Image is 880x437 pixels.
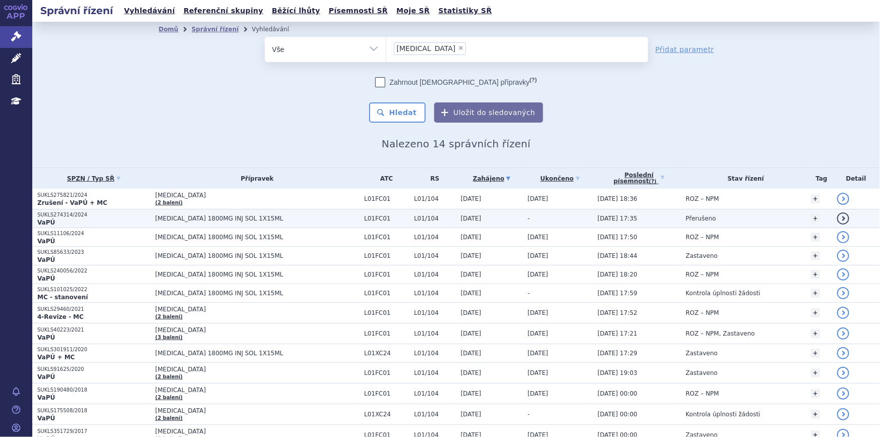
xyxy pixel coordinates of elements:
[656,44,715,54] a: Přidat parametr
[686,234,719,241] span: ROZ – NPM
[155,415,183,421] a: (2 balení)
[364,252,409,259] span: L01FC01
[681,168,806,189] th: Stav řízení
[150,168,359,189] th: Přípravek
[37,306,150,313] p: SUKLS29460/2021
[37,230,150,237] p: SUKLS11106/2024
[527,234,548,241] span: [DATE]
[37,294,88,301] strong: MC - stanovení
[37,249,150,256] p: SUKLS85633/2023
[364,290,409,297] span: L01FC01
[837,367,849,379] a: detail
[155,306,359,313] span: [MEDICAL_DATA]
[155,335,183,340] a: (3 balení)
[382,138,531,150] span: Nalezeno 14 správních řízení
[811,389,820,398] a: +
[811,329,820,338] a: +
[837,231,849,243] a: detail
[686,271,719,278] span: ROZ – NPM
[414,330,456,337] span: L01/104
[37,394,55,401] strong: VaPÚ
[811,289,820,298] a: +
[155,326,359,334] span: [MEDICAL_DATA]
[364,369,409,376] span: L01FC01
[414,234,456,241] span: L01/104
[37,199,107,206] strong: Zrušení - VaPÚ + MC
[837,408,849,420] a: detail
[155,428,359,435] span: [MEDICAL_DATA]
[37,192,150,199] p: SUKLS275821/2024
[37,286,150,293] p: SUKLS101025/2022
[837,347,849,359] a: detail
[192,26,239,33] a: Správní řízení
[461,350,482,357] span: [DATE]
[37,415,55,422] strong: VaPÚ
[37,373,55,380] strong: VaPÚ
[461,330,482,337] span: [DATE]
[837,388,849,400] a: detail
[598,215,637,222] span: [DATE] 17:35
[598,309,637,316] span: [DATE] 17:52
[598,390,637,397] span: [DATE] 00:00
[598,234,637,241] span: [DATE] 17:50
[461,309,482,316] span: [DATE]
[155,366,359,373] span: [MEDICAL_DATA]
[37,267,150,275] p: SUKLS240056/2022
[155,395,183,400] a: (2 balení)
[811,270,820,279] a: +
[649,179,657,185] abbr: (?)
[461,369,482,376] span: [DATE]
[598,330,637,337] span: [DATE] 17:21
[598,369,637,376] span: [DATE] 19:03
[37,346,150,353] p: SUKLS301911/2020
[832,168,880,189] th: Detail
[527,172,593,186] a: Ukončeno
[527,411,530,418] span: -
[435,4,495,18] a: Statistiky SŘ
[686,369,718,376] span: Zastaveno
[155,374,183,379] a: (2 balení)
[811,214,820,223] a: +
[37,334,55,341] strong: VaPÚ
[530,77,537,83] abbr: (?)
[414,195,456,202] span: L01/104
[155,200,183,205] a: (2 balení)
[414,215,456,222] span: L01/104
[37,366,150,373] p: SUKLS91625/2020
[37,407,150,414] p: SUKLS175508/2018
[364,330,409,337] span: L01FC01
[37,256,55,263] strong: VaPÚ
[364,411,409,418] span: L01XC24
[837,268,849,281] a: detail
[414,390,456,397] span: L01/104
[37,313,84,320] strong: 4-Revize - MC
[461,271,482,278] span: [DATE]
[686,215,716,222] span: Přerušeno
[527,330,548,337] span: [DATE]
[32,4,121,18] h2: Správní řízení
[837,287,849,299] a: detail
[121,4,178,18] a: Vyhledávání
[369,102,426,123] button: Hledat
[837,327,849,340] a: detail
[527,215,530,222] span: -
[527,271,548,278] span: [DATE]
[393,4,433,18] a: Moje SŘ
[686,330,755,337] span: ROZ – NPM, Zastaveno
[461,234,482,241] span: [DATE]
[159,26,179,33] a: Domů
[414,411,456,418] span: L01/104
[461,215,482,222] span: [DATE]
[375,77,537,87] label: Zahrnout [DEMOGRAPHIC_DATA] přípravky
[37,219,55,226] strong: VaPÚ
[414,252,456,259] span: L01/104
[359,168,409,189] th: ATC
[686,411,760,418] span: Kontrola úplnosti žádosti
[37,275,55,282] strong: VaPÚ
[37,428,150,435] p: SUKLS351729/2017
[598,195,637,202] span: [DATE] 18:36
[364,195,409,202] span: L01FC01
[364,234,409,241] span: L01FC01
[434,102,543,123] button: Uložit do sledovaných
[155,314,183,319] a: (2 balení)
